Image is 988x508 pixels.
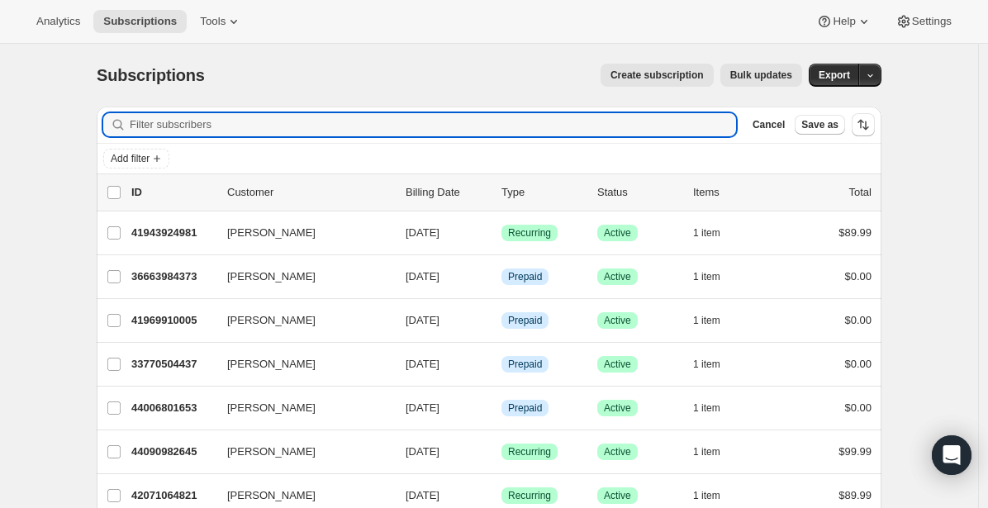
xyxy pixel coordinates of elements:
span: 1 item [693,270,720,283]
button: Add filter [103,149,169,169]
button: [PERSON_NAME] [217,307,382,334]
span: Active [604,270,631,283]
span: $0.00 [844,401,872,414]
span: [DATE] [406,358,439,370]
div: Items [693,184,776,201]
button: Create subscription [601,64,714,87]
span: $0.00 [844,314,872,326]
span: 1 item [693,358,720,371]
span: Save as [801,118,838,131]
span: 1 item [693,489,720,502]
p: Total [849,184,872,201]
div: 36663984373[PERSON_NAME][DATE]InfoPrepaidSuccessActive1 item$0.00 [131,265,872,288]
span: Export [819,69,850,82]
span: [DATE] [406,226,439,239]
div: 44090982645[PERSON_NAME][DATE]SuccessRecurringSuccessActive1 item$99.99 [131,440,872,463]
span: [DATE] [406,489,439,501]
span: Recurring [508,489,551,502]
span: Active [604,445,631,458]
span: [PERSON_NAME] [227,268,316,285]
span: Bulk updates [730,69,792,82]
p: Status [597,184,680,201]
div: 44006801653[PERSON_NAME][DATE]InfoPrepaidSuccessActive1 item$0.00 [131,396,872,420]
span: 1 item [693,314,720,327]
span: Create subscription [610,69,704,82]
span: [PERSON_NAME] [227,487,316,504]
span: $89.99 [838,489,872,501]
button: 1 item [693,484,739,507]
p: Customer [227,184,392,201]
span: $0.00 [844,358,872,370]
button: [PERSON_NAME] [217,395,382,421]
span: Settings [912,15,952,28]
span: $99.99 [838,445,872,458]
button: Help [806,10,881,33]
button: Bulk updates [720,64,802,87]
p: 36663984373 [131,268,214,285]
div: IDCustomerBilling DateTypeStatusItemsTotal [131,184,872,201]
span: Subscriptions [103,15,177,28]
button: Save as [795,115,845,135]
span: $89.99 [838,226,872,239]
button: [PERSON_NAME] [217,439,382,465]
span: Analytics [36,15,80,28]
button: 1 item [693,221,739,245]
button: Sort the results [852,113,875,136]
p: 44090982645 [131,444,214,460]
span: Recurring [508,226,551,240]
span: [PERSON_NAME] [227,444,316,460]
span: Prepaid [508,358,542,371]
p: 33770504437 [131,356,214,373]
span: Add filter [111,152,150,165]
span: [DATE] [406,314,439,326]
p: 44006801653 [131,400,214,416]
span: [PERSON_NAME] [227,225,316,241]
div: 42071064821[PERSON_NAME][DATE]SuccessRecurringSuccessActive1 item$89.99 [131,484,872,507]
span: Prepaid [508,314,542,327]
div: 41943924981[PERSON_NAME][DATE]SuccessRecurringSuccessActive1 item$89.99 [131,221,872,245]
button: [PERSON_NAME] [217,263,382,290]
span: Active [604,489,631,502]
div: 41969910005[PERSON_NAME][DATE]InfoPrepaidSuccessActive1 item$0.00 [131,309,872,332]
span: Active [604,314,631,327]
p: 41969910005 [131,312,214,329]
span: Prepaid [508,270,542,283]
span: Tools [200,15,226,28]
button: Export [809,64,860,87]
button: [PERSON_NAME] [217,351,382,377]
span: 1 item [693,226,720,240]
span: Help [833,15,855,28]
p: 42071064821 [131,487,214,504]
span: 1 item [693,401,720,415]
p: 41943924981 [131,225,214,241]
button: 1 item [693,265,739,288]
button: 1 item [693,309,739,332]
p: Billing Date [406,184,488,201]
input: Filter subscribers [130,113,736,136]
span: Active [604,401,631,415]
span: Recurring [508,445,551,458]
span: [PERSON_NAME] [227,312,316,329]
div: 33770504437[PERSON_NAME][DATE]InfoPrepaidSuccessActive1 item$0.00 [131,353,872,376]
button: 1 item [693,440,739,463]
span: [DATE] [406,401,439,414]
span: Active [604,226,631,240]
div: Open Intercom Messenger [932,435,971,475]
button: Cancel [746,115,791,135]
button: [PERSON_NAME] [217,220,382,246]
span: Subscriptions [97,66,205,84]
span: Active [604,358,631,371]
span: [PERSON_NAME] [227,400,316,416]
span: [DATE] [406,270,439,282]
span: [PERSON_NAME] [227,356,316,373]
div: Type [501,184,584,201]
button: Analytics [26,10,90,33]
span: 1 item [693,445,720,458]
span: Cancel [753,118,785,131]
p: ID [131,184,214,201]
button: 1 item [693,396,739,420]
span: $0.00 [844,270,872,282]
button: 1 item [693,353,739,376]
button: Subscriptions [93,10,187,33]
button: Settings [886,10,962,33]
